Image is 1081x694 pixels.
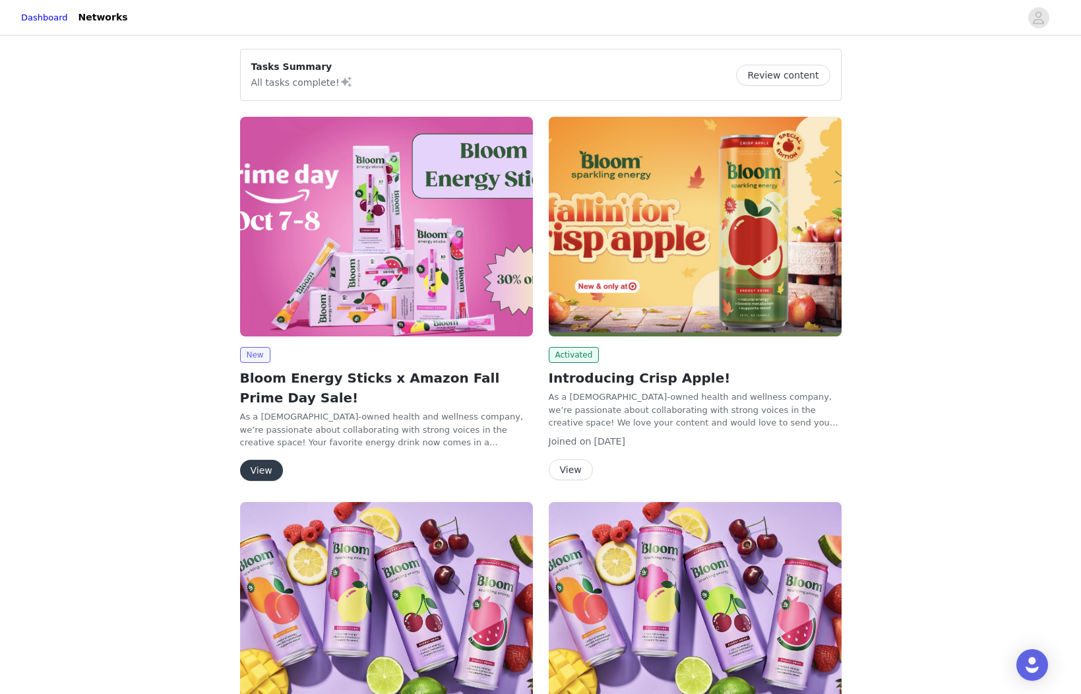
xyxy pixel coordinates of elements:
[240,410,533,449] p: As a [DEMOGRAPHIC_DATA]-owned health and wellness company, we’re passionate about collaborating w...
[736,65,830,86] button: Review content
[549,459,593,480] button: View
[549,347,600,363] span: Activated
[549,465,593,475] a: View
[1032,7,1045,28] div: avatar
[549,391,842,429] p: As a [DEMOGRAPHIC_DATA]-owned health and wellness company, we’re passionate about collaborating w...
[549,368,842,388] h2: Introducing Crisp Apple!
[549,436,592,447] span: Joined on
[240,466,283,476] a: View
[594,436,625,447] span: [DATE]
[549,117,842,336] img: Bloom Nutrition
[240,347,270,363] span: New
[251,60,353,74] p: Tasks Summary
[21,11,68,24] a: Dashboard
[251,74,353,90] p: All tasks complete!
[240,460,283,481] button: View
[1016,649,1048,681] div: Open Intercom Messenger
[240,368,533,408] h2: Bloom Energy Sticks x Amazon Fall Prime Day Sale!
[71,3,136,32] a: Networks
[240,117,533,336] img: Bloom Nutrition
